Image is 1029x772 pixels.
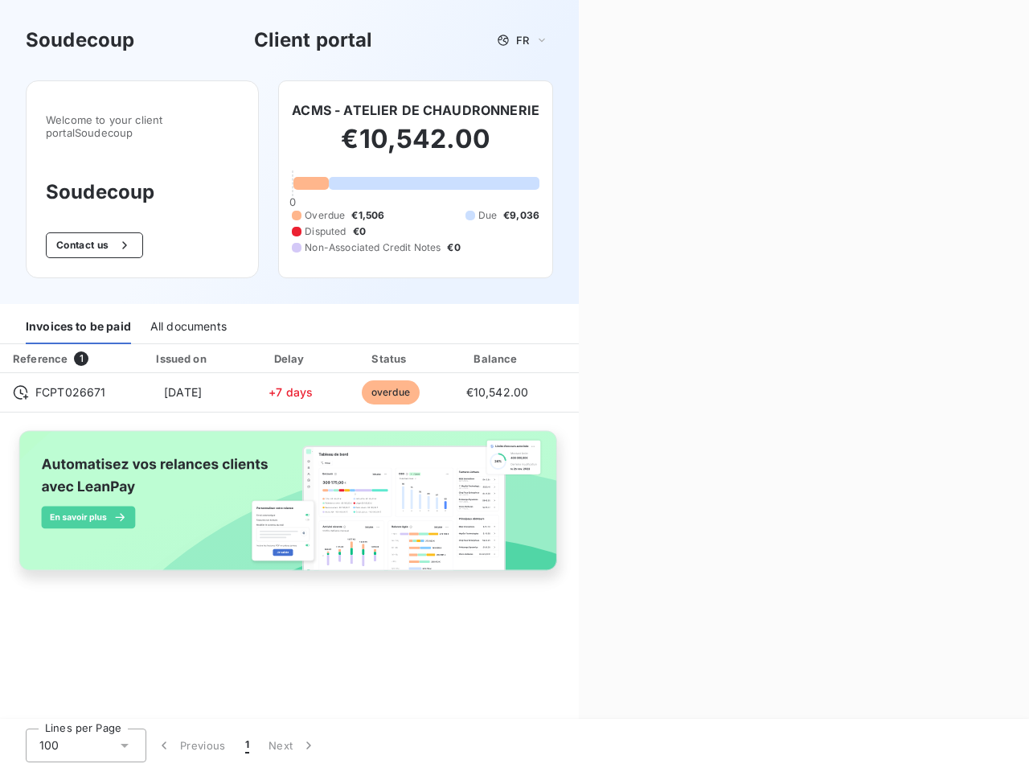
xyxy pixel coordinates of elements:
[74,351,88,366] span: 1
[13,352,68,365] div: Reference
[46,232,143,258] button: Contact us
[236,729,259,762] button: 1
[478,208,497,223] span: Due
[127,351,238,367] div: Issued on
[254,26,373,55] h3: Client portal
[516,34,529,47] span: FR
[46,113,239,139] span: Welcome to your client portal Soudecoup
[305,208,345,223] span: Overdue
[305,240,441,255] span: Non-Associated Credit Notes
[6,422,572,594] img: banner
[46,178,239,207] h3: Soudecoup
[259,729,326,762] button: Next
[305,224,346,239] span: Disputed
[466,385,529,399] span: €10,542.00
[503,208,539,223] span: €9,036
[26,310,131,344] div: Invoices to be paid
[447,240,460,255] span: €0
[362,380,420,404] span: overdue
[26,26,134,55] h3: Soudecoup
[351,208,384,223] span: €1,506
[269,385,313,399] span: +7 days
[146,729,236,762] button: Previous
[555,351,637,367] div: PDF
[292,123,539,171] h2: €10,542.00
[245,351,337,367] div: Delay
[289,195,296,208] span: 0
[342,351,438,367] div: Status
[445,351,549,367] div: Balance
[39,737,59,754] span: 100
[353,224,366,239] span: €0
[150,310,227,344] div: All documents
[292,101,539,120] h6: ACMS - ATELIER DE CHAUDRONNERIE
[35,384,106,400] span: FCPT026671
[164,385,202,399] span: [DATE]
[245,737,249,754] span: 1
